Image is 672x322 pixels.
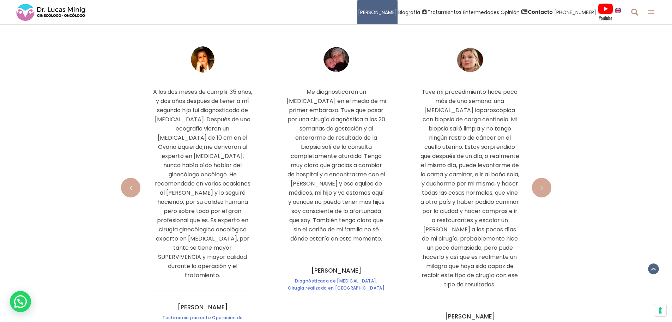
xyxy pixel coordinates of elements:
[153,87,253,280] p: A los dos meses de cumplir 35 años, y dos años después de tener a mí segundo hijo fui diagnostica...
[311,266,361,275] span: [PERSON_NAME]
[428,8,461,16] span: Tratamientos
[177,303,228,311] span: [PERSON_NAME]
[185,42,220,78] img: Susana Heredia Opinión del Doctor Lucas Minig
[654,304,666,316] button: Sus preferencias de consentimiento para tecnologías de seguimiento
[398,8,420,16] span: Biografía
[286,87,386,243] p: Me diagnosticaron un [MEDICAL_DATA] en el medio de mi primer embarazo. Tuve que pasar por una cir...
[554,8,596,16] span: [PHONE_NUMBER]
[452,42,488,78] img: Opinion paciente Sandy Rocco Dr Lucas Minig
[358,8,397,16] span: [PERSON_NAME]
[463,8,499,16] span: Enfermedades
[420,87,520,289] p: Tuve mi procedimiento hace poco más de una semana: una [MEDICAL_DATA] laparoscópica con biopsia d...
[528,8,553,16] strong: Contacto
[598,3,613,21] img: Videos Youtube Ginecología
[286,278,386,292] h6: Diagnósticada de [MEDICAL_DATA], Cirugía realizada en [GEOGRAPHIC_DATA]
[445,312,495,321] span: [PERSON_NAME]
[501,8,520,16] span: Opinión
[319,42,354,78] img: Opinión Merche operada por Doctor Lucas Minig
[615,8,621,12] img: language english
